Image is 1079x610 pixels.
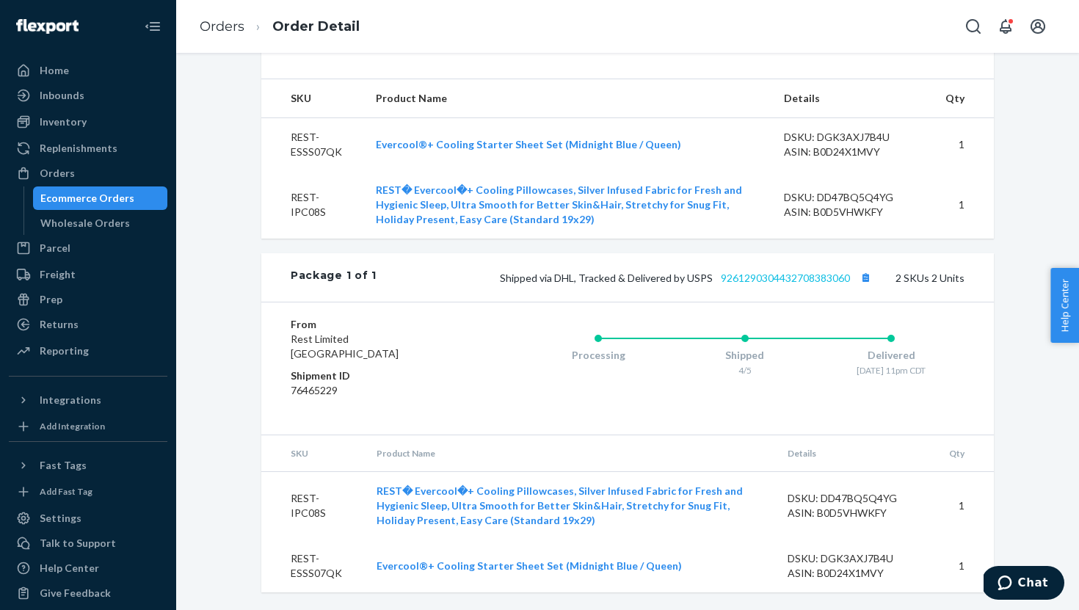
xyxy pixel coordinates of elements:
th: Details [772,79,934,118]
div: Integrations [40,393,101,407]
td: REST-ESSS07QK [261,118,364,172]
div: Add Fast Tag [40,485,92,498]
button: Open account menu [1023,12,1053,41]
div: Fast Tags [40,458,87,473]
button: Help Center [1050,268,1079,343]
div: Orders [40,166,75,181]
a: Wholesale Orders [33,211,168,235]
span: Rest Limited [GEOGRAPHIC_DATA] [291,333,399,360]
td: 1 [934,118,994,172]
div: Prep [40,292,62,307]
a: Order Detail [272,18,360,35]
div: DSKU: DD47BQ5Q4YG [784,190,922,205]
div: Shipped [672,348,818,363]
button: Open notifications [991,12,1020,41]
div: Reporting [40,344,89,358]
td: 1 [934,171,994,239]
a: Evercool®+ Cooling Starter Sheet Set (Midnight Blue / Queen) [377,559,682,572]
th: SKU [261,435,365,472]
a: Orders [200,18,244,35]
div: ASIN: B0D24X1MVY [788,566,926,581]
div: Replenishments [40,141,117,156]
div: ASIN: B0D24X1MVY [784,145,922,159]
a: Replenishments [9,137,167,160]
div: Delivered [818,348,964,363]
a: Returns [9,313,167,336]
button: Give Feedback [9,581,167,605]
button: Fast Tags [9,454,167,477]
div: Package 1 of 1 [291,268,377,287]
a: Add Integration [9,418,167,435]
th: Qty [934,79,994,118]
button: Close Navigation [138,12,167,41]
th: Product Name [365,435,777,472]
a: Parcel [9,236,167,260]
img: Flexport logo [16,19,79,34]
dt: Shipment ID [291,368,466,383]
dt: From [291,317,466,332]
div: Inbounds [40,88,84,103]
td: REST-IPC08S [261,171,364,239]
a: Orders [9,161,167,185]
button: Talk to Support [9,531,167,555]
th: Qty [937,435,994,472]
div: Give Feedback [40,586,111,600]
th: SKU [261,79,364,118]
div: Inventory [40,115,87,129]
td: 1 [937,472,994,540]
div: Settings [40,511,81,526]
a: Evercool®+ Cooling Starter Sheet Set (Midnight Blue / Queen) [376,138,681,150]
th: Details [776,435,937,472]
div: Home [40,63,69,78]
div: Add Integration [40,420,105,432]
div: Talk to Support [40,536,116,551]
dd: 76465229 [291,383,466,398]
div: Ecommerce Orders [40,191,134,206]
a: Freight [9,263,167,286]
a: REST� Evercool�+ Cooling Pillowcases, Silver Infused Fabric for Fresh and Hygienic Sleep, Ultra S... [376,184,742,225]
button: Copy tracking number [856,268,875,287]
button: Open Search Box [959,12,988,41]
a: Home [9,59,167,82]
div: 4/5 [672,364,818,377]
th: Product Name [364,79,772,118]
button: Integrations [9,388,167,412]
a: Prep [9,288,167,311]
div: Wholesale Orders [40,216,130,230]
div: DSKU: DGK3AXJ7B4U [784,130,922,145]
div: Freight [40,267,76,282]
a: REST� Evercool�+ Cooling Pillowcases, Silver Infused Fabric for Fresh and Hygienic Sleep, Ultra S... [377,484,743,526]
div: 2 SKUs 2 Units [377,268,964,287]
div: Help Center [40,561,99,575]
div: Processing [525,348,672,363]
td: REST-IPC08S [261,472,365,540]
a: Inbounds [9,84,167,107]
a: Settings [9,506,167,530]
div: DSKU: DGK3AXJ7B4U [788,551,926,566]
td: 1 [937,540,994,592]
ol: breadcrumbs [188,5,371,48]
div: ASIN: B0D5VHWKFY [784,205,922,219]
div: Returns [40,317,79,332]
a: Reporting [9,339,167,363]
div: Parcel [40,241,70,255]
span: Shipped via DHL, Tracked & Delivered by USPS [500,272,875,284]
div: ASIN: B0D5VHWKFY [788,506,926,520]
a: Ecommerce Orders [33,186,168,210]
div: DSKU: DD47BQ5Q4YG [788,491,926,506]
a: Inventory [9,110,167,134]
td: REST-ESSS07QK [261,540,365,592]
div: [DATE] 11pm CDT [818,364,964,377]
a: Add Fast Tag [9,483,167,501]
a: Help Center [9,556,167,580]
iframe: Opens a widget where you can chat to one of our agents [984,566,1064,603]
a: 9261290304432708383060 [721,272,850,284]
